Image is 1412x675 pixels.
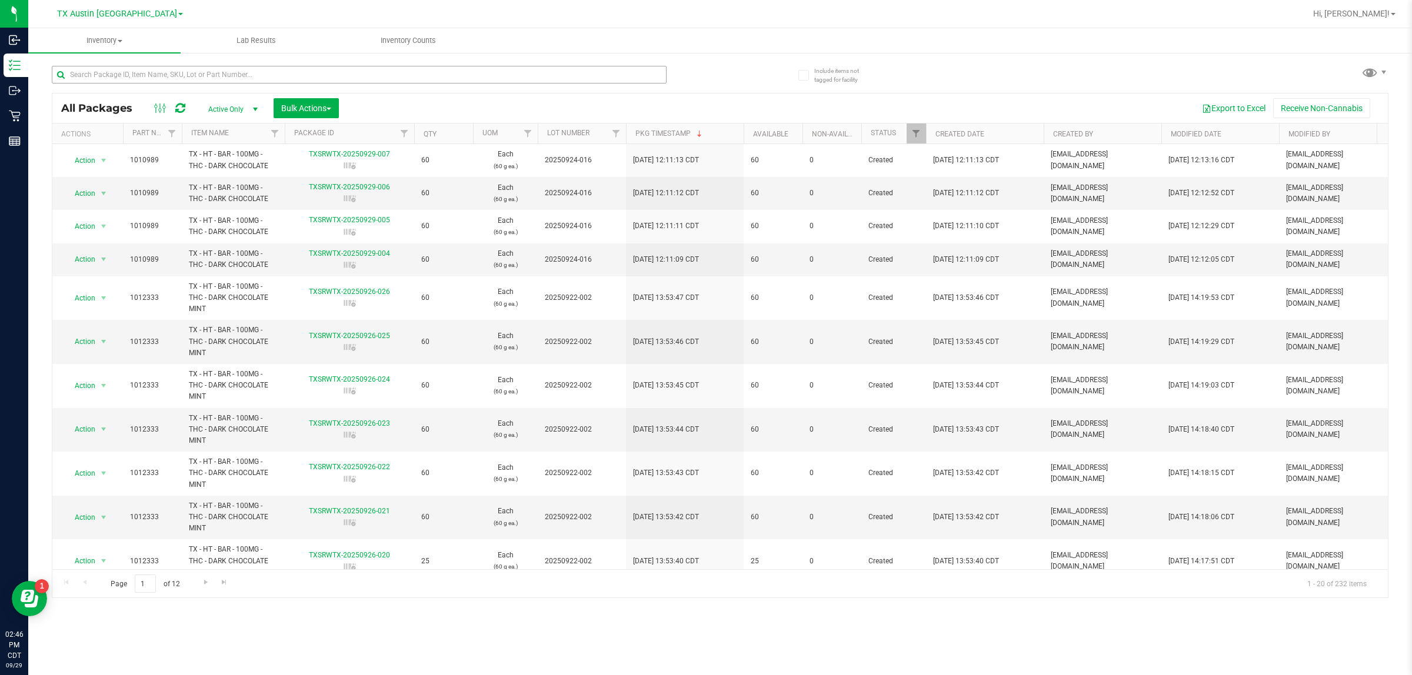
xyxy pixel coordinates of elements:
span: [DATE] 14:19:53 CDT [1168,292,1234,303]
a: Filter [907,123,926,143]
span: [DATE] 12:11:13 CDT [933,155,999,166]
span: [EMAIL_ADDRESS][DOMAIN_NAME] [1286,248,1390,270]
input: Search Package ID, Item Name, SKU, Lot or Part Number... [52,66,667,83]
span: TX - HT - BAR - 100MG - THC - DARK CHOCOLATE [189,149,278,171]
span: [DATE] 13:53:44 CDT [633,424,699,435]
span: Each [480,286,531,309]
button: Bulk Actions [274,98,339,118]
p: (60 g ea.) [480,561,531,572]
span: [EMAIL_ADDRESS][DOMAIN_NAME] [1286,375,1390,397]
span: select [96,152,111,169]
span: 1010989 [130,254,175,265]
a: Created Date [935,130,984,138]
span: 0 [810,512,854,523]
span: Created [868,254,919,265]
p: (60 g ea.) [480,298,531,309]
a: Lab Results [181,28,333,53]
span: 1012333 [130,380,175,391]
span: 1010989 [130,220,175,232]
span: Created [868,380,919,391]
span: Action [64,251,96,268]
div: Serialized [283,342,416,353]
span: 20250922-002 [545,512,619,523]
a: TXSRWTX-20250926-022 [309,463,390,471]
span: select [96,553,111,569]
a: Go to the last page [216,574,233,590]
span: [DATE] 13:53:42 CDT [933,467,999,479]
span: 20250924-016 [545,220,619,232]
span: Include items not tagged for facility [814,66,873,84]
a: TXSRWTX-20250926-025 [309,332,390,340]
span: select [96,421,111,437]
span: [DATE] 14:19:03 CDT [1168,380,1234,391]
p: (60 g ea.) [480,193,531,205]
inline-svg: Outbound [9,85,21,96]
span: [DATE] 13:53:44 CDT [933,380,999,391]
span: [DATE] 12:12:29 CDT [1168,220,1234,232]
span: 1012333 [130,292,175,303]
span: Action [64,553,96,569]
span: Each [480,506,531,528]
span: Action [64,421,96,437]
span: 0 [810,336,854,347]
p: (60 g ea.) [480,259,531,270]
a: Part Number [132,129,179,137]
a: TXSRWTX-20250926-020 [309,551,390,559]
span: [DATE] 12:11:09 CDT [633,254,699,265]
a: Go to the next page [197,574,214,590]
span: select [96,333,111,350]
span: 20250922-002 [545,336,619,347]
span: [EMAIL_ADDRESS][DOMAIN_NAME] [1286,182,1390,205]
span: 25 [421,556,466,567]
a: Package ID [294,129,334,137]
inline-svg: Inventory [9,59,21,71]
div: Serialized [283,561,416,573]
span: [EMAIL_ADDRESS][DOMAIN_NAME] [1051,506,1154,528]
span: Each [480,330,531,353]
span: Action [64,465,96,482]
span: 0 [810,292,854,303]
span: 25 [751,556,795,567]
a: Available [753,130,788,138]
span: Page of 12 [101,574,189,593]
span: 60 [751,424,795,435]
span: [DATE] 12:12:05 CDT [1168,254,1234,265]
span: [DATE] 13:53:40 CDT [633,556,699,567]
a: Filter [518,123,538,143]
span: Created [868,188,919,199]
span: TX Austin [GEOGRAPHIC_DATA] [57,9,177,19]
input: 1 [135,574,156,593]
span: Each [480,215,531,238]
span: TX - HT - BAR - 100MG - THC - DARK CHOCOLATE [189,215,278,238]
span: 1 - 20 of 232 items [1298,574,1376,592]
span: TX - HT - BAR - 100MG - THC - DARK CHOCOLATE MINT [189,325,278,359]
iframe: Resource center unread badge [35,579,49,593]
span: [DATE] 13:53:43 CDT [633,467,699,479]
span: 0 [810,155,854,166]
span: select [96,251,111,268]
span: [DATE] 12:11:10 CDT [933,220,999,232]
span: Action [64,290,96,306]
span: 0 [810,380,854,391]
span: Created [868,467,919,479]
span: Each [480,375,531,397]
span: Each [480,149,531,171]
a: Filter [162,123,182,143]
span: 0 [810,254,854,265]
span: [DATE] 12:11:09 CDT [933,254,999,265]
span: [EMAIL_ADDRESS][DOMAIN_NAME] [1051,418,1154,440]
span: Action [64,185,96,202]
p: (60 g ea.) [480,342,531,353]
span: [DATE] 13:53:43 CDT [933,424,999,435]
span: 60 [751,254,795,265]
span: 1012333 [130,467,175,479]
span: Action [64,218,96,235]
p: (60 g ea.) [480,473,531,484]
span: [EMAIL_ADDRESS][DOMAIN_NAME] [1051,286,1154,309]
span: [DATE] 14:19:29 CDT [1168,336,1234,347]
a: TXSRWTX-20250926-023 [309,419,390,427]
span: [EMAIL_ADDRESS][DOMAIN_NAME] [1051,248,1154,270]
span: 60 [421,292,466,303]
span: 20250922-002 [545,292,619,303]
